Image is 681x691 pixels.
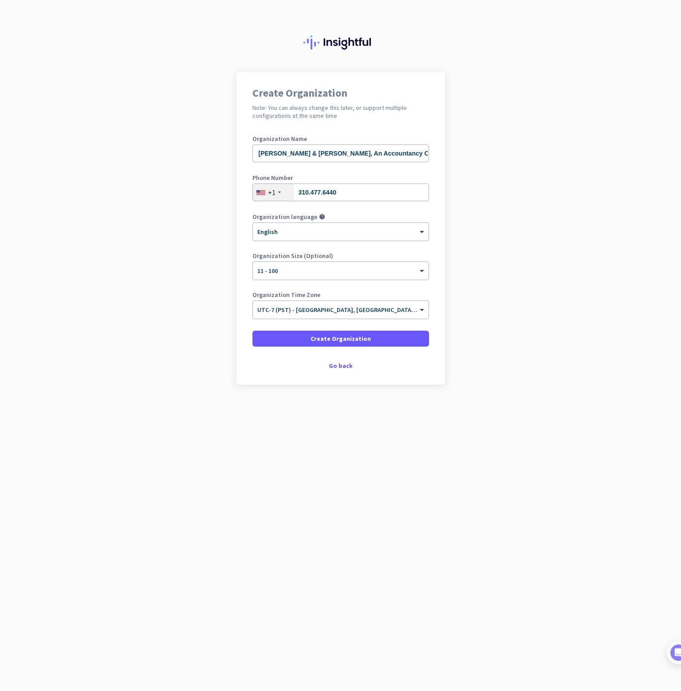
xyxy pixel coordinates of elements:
div: +1 [268,188,276,197]
button: Create Organization [252,331,429,347]
input: What is the name of your organization? [252,144,429,162]
input: 201-555-0123 [252,183,429,201]
label: Organization Name [252,136,429,142]
span: Create Organization [311,334,371,343]
label: Phone Number [252,175,429,181]
h1: Create Organization [252,88,429,98]
img: Insightful [303,35,378,50]
i: help [319,214,325,220]
div: Go back [252,363,429,369]
label: Organization Time Zone [252,292,429,298]
h2: Note: You can always change this later, or support multiple configurations at the same time [252,104,429,120]
label: Organization language [252,214,317,220]
label: Organization Size (Optional) [252,253,429,259]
